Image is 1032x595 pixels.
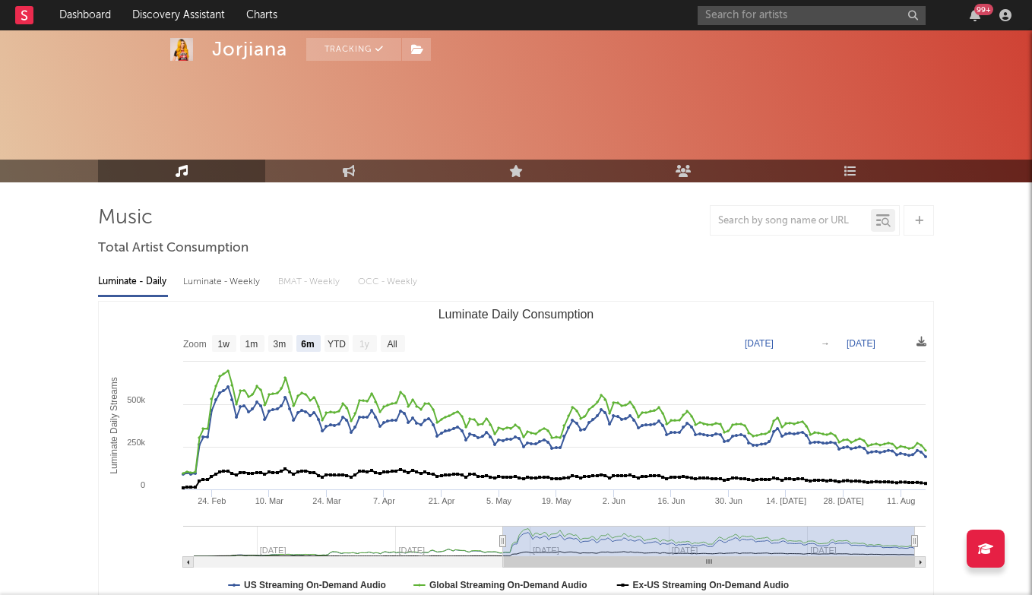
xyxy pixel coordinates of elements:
span: Total Artist Consumption [98,239,249,258]
text: 11. Aug [887,496,915,505]
text: 6m [301,339,314,350]
text: 3m [274,339,286,350]
text: YTD [328,339,346,350]
input: Search by song name or URL [711,215,871,227]
text: 30. Jun [715,496,742,505]
button: 99+ [970,9,980,21]
text: 10. Mar [255,496,284,505]
div: Jorjiana [212,38,287,61]
text: Global Streaming On-Demand Audio [429,580,587,590]
button: Tracking [306,38,401,61]
text: → [821,338,830,349]
div: Luminate - Daily [98,269,168,295]
text: 2. Jun [603,496,625,505]
text: 24. Feb [198,496,226,505]
text: 16. Jun [657,496,685,505]
text: 500k [127,395,145,404]
text: Luminate Daily Streams [109,377,119,473]
text: 1y [359,339,369,350]
text: Ex-US Streaming On-Demand Audio [633,580,790,590]
text: [DATE] [745,338,774,349]
div: Luminate - Weekly [183,269,263,295]
text: US Streaming On-Demand Audio [244,580,386,590]
input: Search for artists [698,6,926,25]
text: Zoom [183,339,207,350]
text: 21. Apr [429,496,455,505]
text: 1w [218,339,230,350]
text: 250k [127,438,145,447]
text: All [387,339,397,350]
text: 5. May [486,496,512,505]
div: 99 + [974,4,993,15]
text: 28. [DATE] [824,496,864,505]
text: 19. May [542,496,572,505]
text: Luminate Daily Consumption [438,308,594,321]
text: 7. Apr [373,496,395,505]
text: 14. [DATE] [766,496,806,505]
text: 1m [245,339,258,350]
text: 24. Mar [312,496,341,505]
text: 0 [141,480,145,489]
text: [DATE] [847,338,875,349]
